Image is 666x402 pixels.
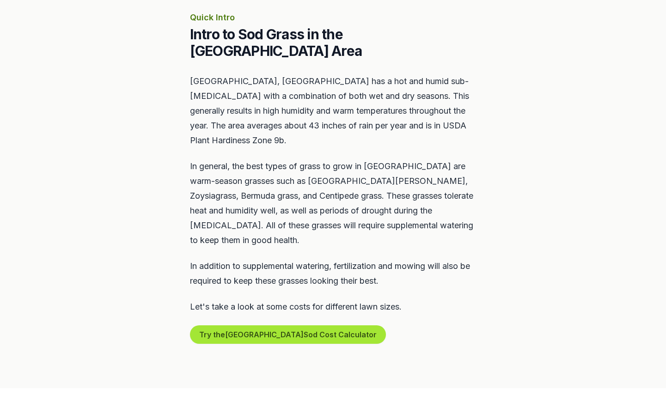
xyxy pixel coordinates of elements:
p: Let's take a look at some costs for different lawn sizes. [190,299,477,314]
p: In addition to supplemental watering, fertilization and mowing will also be required to keep thes... [190,259,477,288]
h2: Intro to Sod Grass in the [GEOGRAPHIC_DATA] Area [190,26,477,59]
p: [GEOGRAPHIC_DATA], [GEOGRAPHIC_DATA] has a hot and humid sub-[MEDICAL_DATA] with a combination of... [190,74,477,148]
p: Quick Intro [190,11,477,24]
p: In general, the best types of grass to grow in [GEOGRAPHIC_DATA] are warm-season grasses such as ... [190,159,477,248]
button: Try the[GEOGRAPHIC_DATA]Sod Cost Calculator [190,325,386,344]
